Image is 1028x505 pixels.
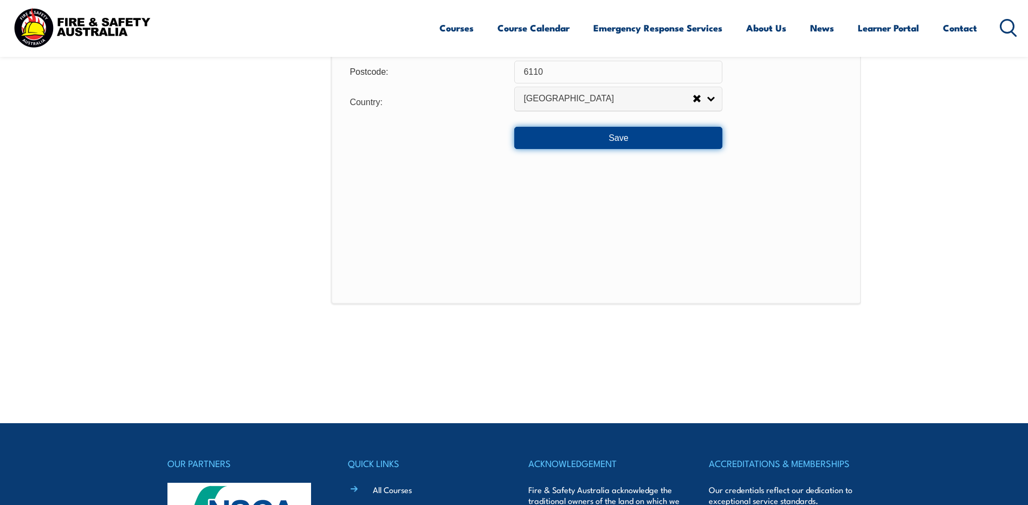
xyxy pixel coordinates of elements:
[943,14,977,42] a: Contact
[341,62,514,82] div: Postcode:
[167,456,319,471] h4: OUR PARTNERS
[348,456,500,471] h4: QUICK LINKS
[746,14,786,42] a: About Us
[497,14,570,42] a: Course Calendar
[593,14,722,42] a: Emergency Response Services
[528,456,680,471] h4: ACKNOWLEDGEMENT
[858,14,919,42] a: Learner Portal
[439,14,474,42] a: Courses
[373,484,412,495] a: All Courses
[810,14,834,42] a: News
[709,456,861,471] h4: ACCREDITATIONS & MEMBERSHIPS
[523,93,693,105] span: [GEOGRAPHIC_DATA]
[514,127,722,148] button: Save
[350,98,382,107] span: Country:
